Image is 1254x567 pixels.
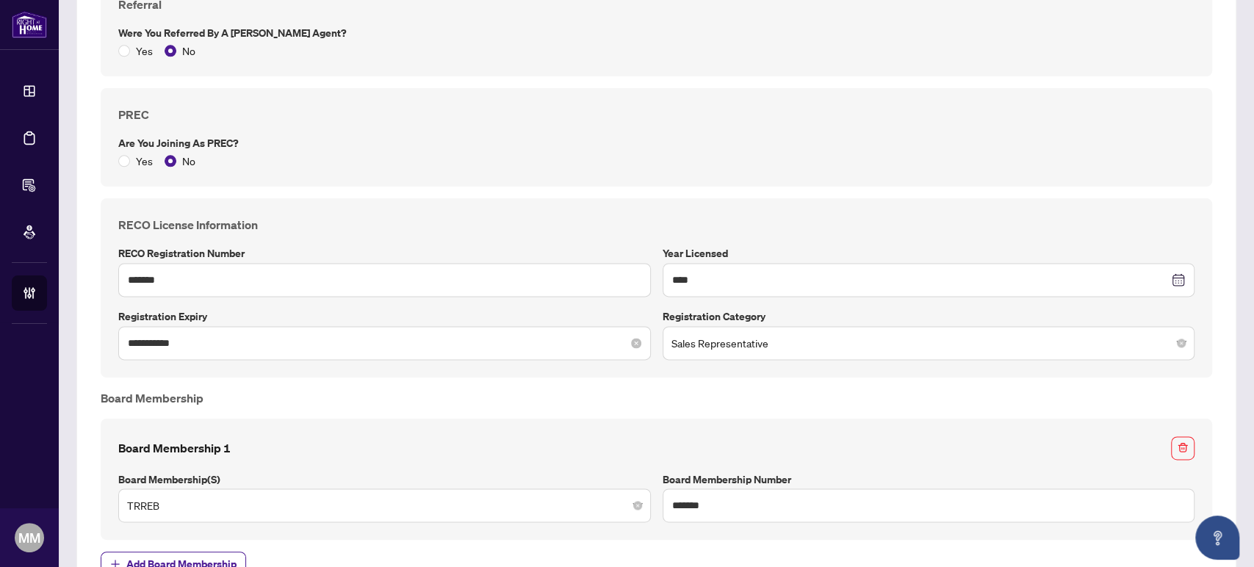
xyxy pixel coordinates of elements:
[130,153,159,169] span: Yes
[118,439,231,457] h4: Board Membership 1
[663,308,1195,325] label: Registration Category
[118,106,1194,123] h4: PREC
[127,491,642,519] span: TRREB
[118,472,651,488] label: Board Membership(s)
[12,11,47,38] img: logo
[631,338,641,348] span: close-circle
[663,472,1195,488] label: Board Membership Number
[130,43,159,59] span: Yes
[633,501,642,510] span: close-circle
[118,25,1194,41] label: Were you referred by a [PERSON_NAME] Agent?
[18,527,40,548] span: MM
[101,389,1212,407] h4: Board Membership
[118,135,1194,151] label: Are you joining as PREC?
[118,308,651,325] label: Registration Expiry
[118,245,651,261] label: RECO Registration Number
[118,216,1194,234] h4: RECO License Information
[176,153,201,169] span: No
[176,43,201,59] span: No
[1177,339,1186,347] span: close-circle
[671,329,1186,357] span: Sales Representative
[663,245,1195,261] label: Year Licensed
[1195,516,1239,560] button: Open asap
